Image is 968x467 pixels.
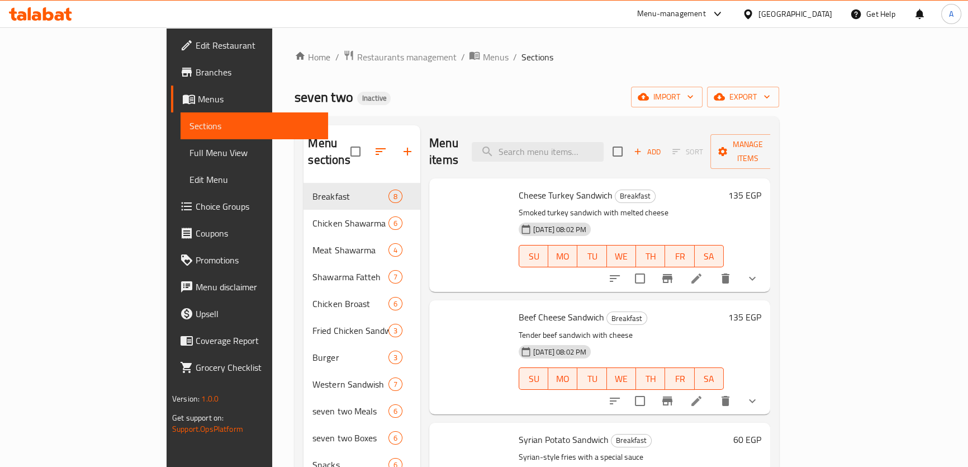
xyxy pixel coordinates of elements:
nav: breadcrumb [295,50,779,64]
div: [GEOGRAPHIC_DATA] [758,8,832,20]
button: SU [519,245,548,267]
div: Menu-management [637,7,706,21]
button: sort-choices [601,265,628,292]
span: FR [670,248,690,265]
span: Beef Cheese Sandwich [519,309,604,326]
span: Select to update [628,267,652,290]
a: Sections [181,112,328,139]
span: Select section [606,140,629,163]
span: Select all sections [344,140,367,163]
div: items [388,404,402,418]
svg: Show Choices [746,272,759,285]
div: Fried Chicken Sandwish [312,324,388,337]
input: search [472,142,604,162]
div: Meat Shawarma [312,243,388,257]
span: Get support on: [172,411,224,425]
button: FR [665,245,694,267]
div: Breakfast8 [303,183,420,210]
span: Grocery Checklist [196,361,319,374]
a: Full Menu View [181,139,328,166]
span: 3 [389,326,402,336]
span: TH [640,371,661,387]
span: Inactive [357,93,391,103]
div: Inactive [357,92,391,105]
div: Western Sandwish7 [303,371,420,398]
button: Add section [394,138,421,165]
span: Select section first [665,143,710,161]
div: Meat Shawarma4 [303,237,420,263]
span: 6 [389,218,402,229]
p: Syrian-style fries with a special sauce [519,450,729,464]
div: items [388,378,402,391]
div: seven two Meals6 [303,398,420,424]
div: Breakfast [606,312,647,325]
span: 1.0.0 [202,391,219,406]
span: 7 [389,379,402,390]
span: FR [670,371,690,387]
span: Coupons [196,227,319,240]
button: Branch-specific-item [654,388,681,414]
span: Restaurants management [357,50,456,64]
span: Sort sections [367,138,394,165]
div: Western Sandwish [312,378,388,391]
button: SA [695,367,724,390]
div: items [388,351,402,364]
a: Support.OpsPlatform [172,422,243,436]
div: seven two Meals [312,404,388,418]
div: items [388,431,402,445]
span: Breakfast [611,434,651,447]
span: 6 [389,299,402,309]
a: Menus [469,50,508,64]
span: Menus [482,50,508,64]
span: Sections [521,50,553,64]
button: sort-choices [601,388,628,414]
div: Shawarma Fatteh7 [303,263,420,290]
span: WE [611,371,632,387]
span: Manage items [719,138,776,166]
span: Full Menu View [189,146,319,159]
div: Chicken Broast6 [303,290,420,317]
span: SU [524,248,544,265]
svg: Show Choices [746,394,759,408]
div: items [388,243,402,257]
div: Fried Chicken Sandwish3 [303,317,420,344]
button: FR [665,367,694,390]
span: MO [553,248,573,265]
span: Coverage Report [196,334,319,347]
a: Upsell [171,300,328,327]
span: 4 [389,245,402,256]
div: items [388,297,402,310]
button: WE [607,245,636,267]
div: items [388,324,402,337]
span: 3 [389,352,402,363]
button: delete [712,265,739,292]
button: SA [695,245,724,267]
a: Menu disclaimer [171,273,328,300]
span: Sections [189,119,319,133]
span: SU [524,371,544,387]
a: Menus [171,86,328,112]
div: Burger3 [303,344,420,371]
span: MO [553,371,573,387]
span: seven two Boxes [312,431,388,445]
span: Choice Groups [196,200,319,213]
button: TH [636,245,665,267]
span: Select to update [628,389,652,413]
a: Promotions [171,247,328,273]
h2: Menu items [429,135,458,168]
span: TH [640,248,661,265]
span: Burger [312,351,388,364]
div: Breakfast [312,190,388,203]
button: TH [636,367,665,390]
a: Edit menu item [690,272,703,285]
span: Shawarma Fatteh [312,270,388,284]
a: Choice Groups [171,193,328,220]
button: Manage items [710,134,785,169]
span: TU [582,371,602,387]
span: TU [582,248,602,265]
button: MO [548,367,577,390]
span: Menu disclaimer [196,280,319,294]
